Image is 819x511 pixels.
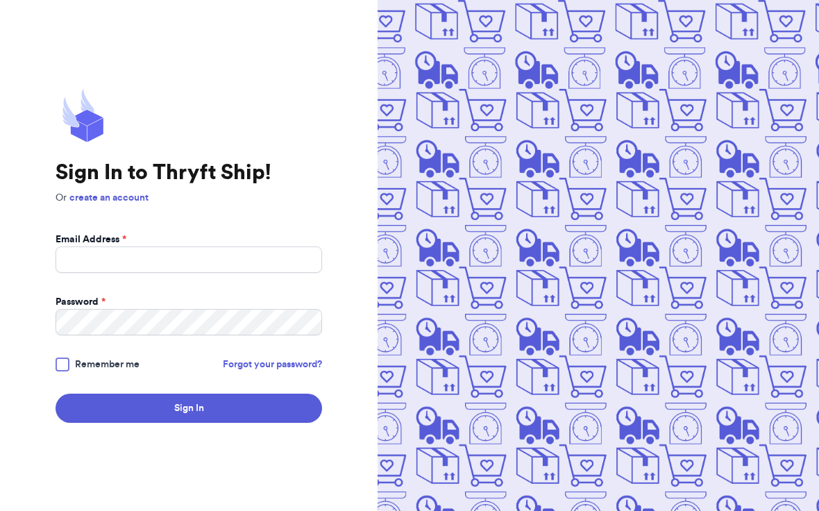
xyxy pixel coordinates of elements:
label: Email Address [56,233,126,246]
label: Password [56,295,105,309]
p: Or [56,191,322,205]
a: create an account [69,193,149,203]
h1: Sign In to Thryft Ship! [56,160,322,185]
span: Remember me [75,358,140,371]
button: Sign In [56,394,322,423]
a: Forgot your password? [223,358,322,371]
